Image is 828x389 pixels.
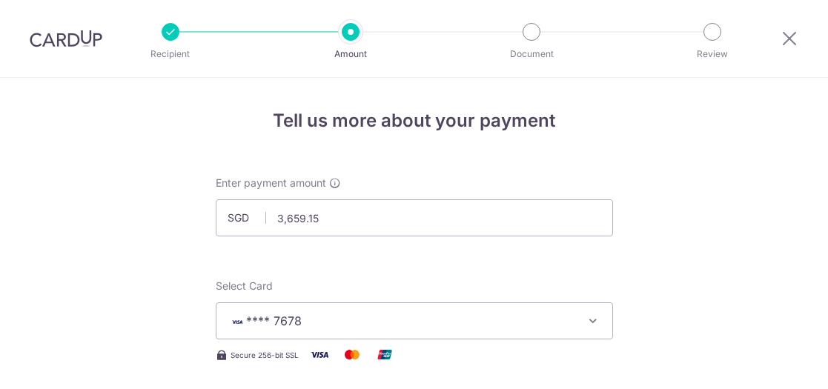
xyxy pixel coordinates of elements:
img: Visa [305,345,334,364]
img: Mastercard [337,345,367,364]
img: CardUp [30,30,102,47]
span: translation missing: en.payables.payment_networks.credit_card.summary.labels.select_card [216,279,273,292]
span: Secure 256-bit SSL [231,349,299,361]
p: Amount [296,47,405,61]
img: Union Pay [370,345,400,364]
span: SGD [228,210,266,225]
p: Recipient [116,47,225,61]
img: VISA [228,316,246,327]
input: 0.00 [216,199,613,236]
p: Review [658,47,767,61]
p: Document [477,47,586,61]
h4: Tell us more about your payment [216,107,613,134]
span: Enter payment amount [216,176,326,190]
